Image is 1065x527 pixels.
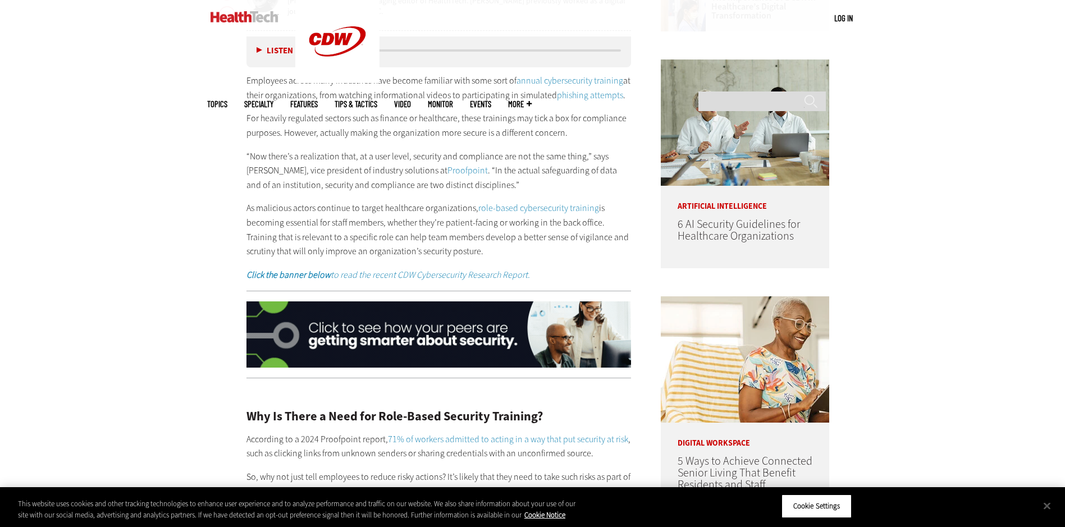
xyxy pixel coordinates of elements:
[335,100,377,108] a: Tips & Tactics
[661,186,829,210] p: Artificial Intelligence
[246,470,632,513] p: So, why not just tell employees to reduce risky actions? It’s likely that they need to take such ...
[781,494,852,518] button: Cookie Settings
[246,269,530,281] em: to read the recent CDW Cybersecurity Research Report.
[246,111,632,140] p: For heavily regulated sectors such as finance or healthcare, these trainings may tick a box for c...
[661,423,829,447] p: Digital Workspace
[661,59,829,186] img: Doctors meeting in the office
[246,269,331,281] strong: Click the banner below
[678,453,812,492] a: 5 Ways to Achieve Connected Senior Living That Benefit Residents and Staff
[478,202,599,214] a: role-based cybersecurity training
[246,201,632,258] p: As malicious actors continue to target healthcare organizations, is becoming essential for staff ...
[834,12,853,24] div: User menu
[470,100,491,108] a: Events
[207,100,227,108] span: Topics
[388,433,628,445] a: 71% of workers admitted to acting in a way that put security at risk
[246,410,632,423] h2: Why Is There a Need for Role-Based Security Training?
[834,13,853,23] a: Log in
[524,510,565,520] a: More information about your privacy
[508,100,532,108] span: More
[246,149,632,193] p: “Now there’s a realization that, at a user level, security and compliance are not the same thing,...
[557,89,623,101] a: phishing attempts
[1035,493,1059,518] button: Close
[244,100,273,108] span: Specialty
[661,296,829,423] img: Networking Solutions for Senior Living
[18,498,586,520] div: This website uses cookies and other tracking technologies to enhance user experience and to analy...
[290,100,318,108] a: Features
[428,100,453,108] a: MonITor
[295,74,380,86] a: CDW
[211,11,278,22] img: Home
[246,269,530,281] a: Click the banner belowto read the recent CDW Cybersecurity Research Report.
[246,301,632,368] img: x_security_q325_animated_click_desktop_03
[394,100,411,108] a: Video
[678,217,800,244] a: 6 AI Security Guidelines for Healthcare Organizations
[447,164,488,176] a: Proofpoint
[246,432,632,461] p: According to a 2024 Proofpoint report, , such as clicking links from unknown senders or sharing c...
